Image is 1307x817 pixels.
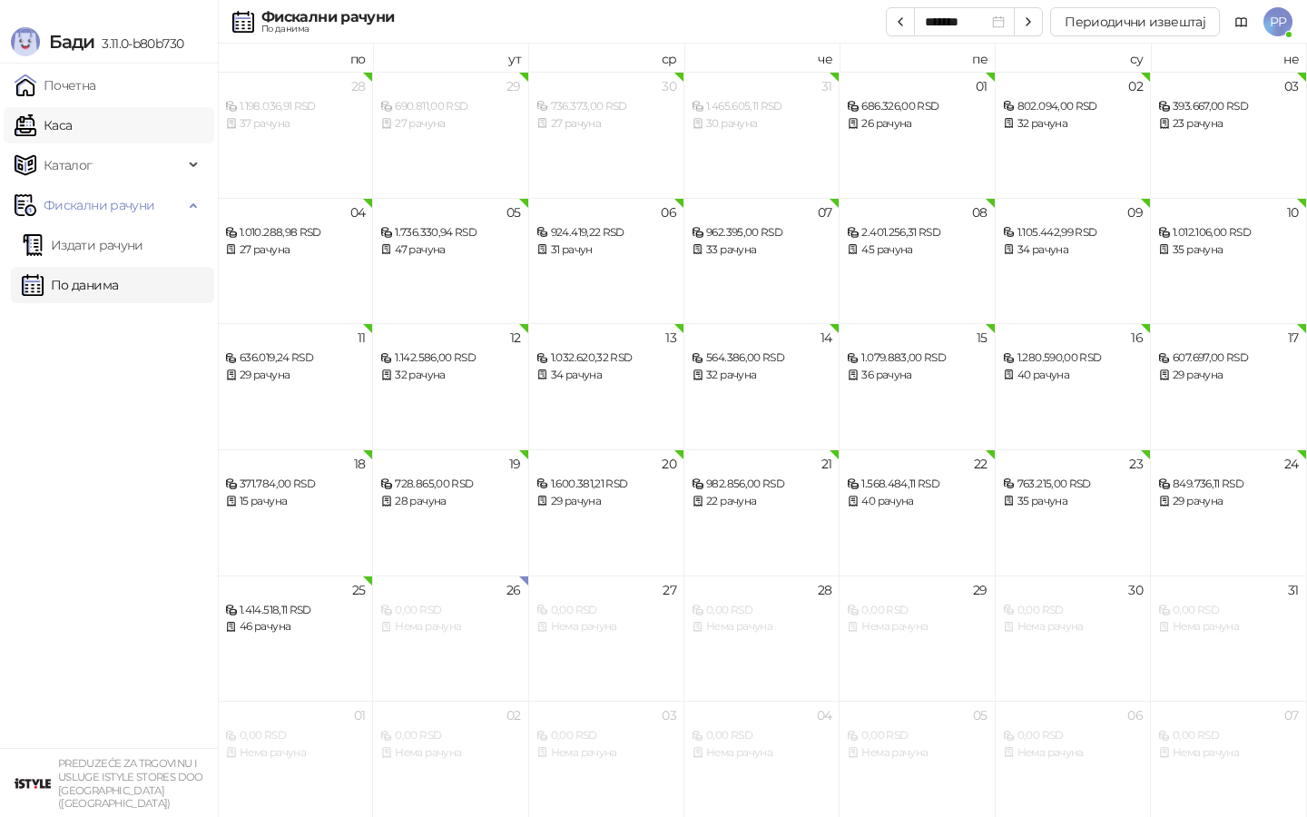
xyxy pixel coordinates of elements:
td: 2025-08-23 [996,449,1151,576]
div: 34 рачуна [1003,241,1143,259]
td: 2025-08-25 [218,576,373,702]
div: 728.865,00 RSD [380,476,520,493]
div: Нема рачуна [692,744,831,762]
div: 0,00 RSD [225,727,365,744]
div: 2.401.256,31 RSD [847,224,987,241]
div: 29 рачуна [536,493,676,510]
td: 2025-08-18 [218,449,373,576]
td: 2025-08-16 [996,323,1151,449]
td: 2025-08-12 [373,323,528,449]
div: Нема рачуна [692,618,831,635]
div: 30 [662,80,676,93]
div: 27 рачуна [380,115,520,133]
div: 0,00 RSD [1158,602,1298,619]
div: 1.032.620,32 RSD [536,349,676,367]
div: 02 [506,709,521,722]
td: 2025-08-24 [1151,449,1306,576]
div: 1.600.381,21 RSD [536,476,676,493]
div: 33 рачуна [692,241,831,259]
div: 31 рачун [536,241,676,259]
div: 28 [818,584,832,596]
a: По данима [22,267,118,303]
th: ут [373,44,528,72]
td: 2025-07-29 [373,72,528,198]
div: 27 рачуна [536,115,676,133]
div: По данима [261,25,394,34]
div: Нема рачуна [536,618,676,635]
td: 2025-08-09 [996,198,1151,324]
div: 10 [1287,206,1299,219]
a: Почетна [15,67,96,103]
div: 09 [1127,206,1143,219]
img: 64x64-companyLogo-77b92cf4-9946-4f36-9751-bf7bb5fd2c7d.png [15,765,51,802]
div: 22 рачуна [692,493,831,510]
div: 21 [821,458,832,470]
div: 07 [1284,709,1299,722]
div: 11 [358,331,366,344]
td: 2025-08-04 [218,198,373,324]
div: 06 [661,206,676,219]
td: 2025-08-05 [373,198,528,324]
div: 13 [665,331,676,344]
td: 2025-08-28 [684,576,840,702]
div: 0,00 RSD [1003,602,1143,619]
td: 2025-08-26 [373,576,528,702]
div: 0,00 RSD [536,602,676,619]
div: 32 рачуна [1003,115,1143,133]
div: 15 рачуна [225,493,365,510]
a: Документација [1227,7,1256,36]
div: Нема рачуна [1158,618,1298,635]
div: 29 рачуна [1158,367,1298,384]
div: 0,00 RSD [847,727,987,744]
div: 0,00 RSD [1158,727,1298,744]
span: PP [1263,7,1292,36]
td: 2025-08-20 [529,449,684,576]
td: 2025-08-13 [529,323,684,449]
div: 02 [1128,80,1143,93]
td: 2025-07-31 [684,72,840,198]
div: 29 [506,80,521,93]
td: 2025-08-22 [840,449,995,576]
td: 2025-08-08 [840,198,995,324]
div: 0,00 RSD [692,602,831,619]
td: 2025-07-30 [529,72,684,198]
a: Каса [15,107,72,143]
div: 29 [973,584,988,596]
div: 607.697,00 RSD [1158,349,1298,367]
div: 40 рачуна [1003,367,1143,384]
div: 25 [352,584,366,596]
div: 23 рачуна [1158,115,1298,133]
div: 636.019,24 RSD [225,349,365,367]
div: Нема рачуна [847,618,987,635]
div: 1.012.106,00 RSD [1158,224,1298,241]
div: 802.094,00 RSD [1003,98,1143,115]
th: не [1151,44,1306,72]
div: Нема рачуна [536,744,676,762]
div: 32 рачуна [692,367,831,384]
div: 05 [973,709,988,722]
div: 31 [1288,584,1299,596]
div: 01 [354,709,366,722]
div: Нема рачуна [380,744,520,762]
div: Нема рачуна [847,744,987,762]
div: 29 рачуна [1158,493,1298,510]
div: 686.326,00 RSD [847,98,987,115]
div: 26 [506,584,521,596]
div: 0,00 RSD [847,602,987,619]
div: 982.856,00 RSD [692,476,831,493]
div: 15 [977,331,988,344]
div: 763.215,00 RSD [1003,476,1143,493]
div: 1.079.883,00 RSD [847,349,987,367]
td: 2025-08-30 [996,576,1151,702]
th: по [218,44,373,72]
span: Каталог [44,147,93,183]
td: 2025-08-14 [684,323,840,449]
a: Издати рачуни [22,227,143,263]
img: Logo [11,27,40,56]
div: Нема рачуна [380,618,520,635]
div: 29 рачуна [225,367,365,384]
div: 47 рачуна [380,241,520,259]
div: Нема рачуна [1158,744,1298,762]
div: 35 рачуна [1158,241,1298,259]
span: Фискални рачуни [44,187,154,223]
